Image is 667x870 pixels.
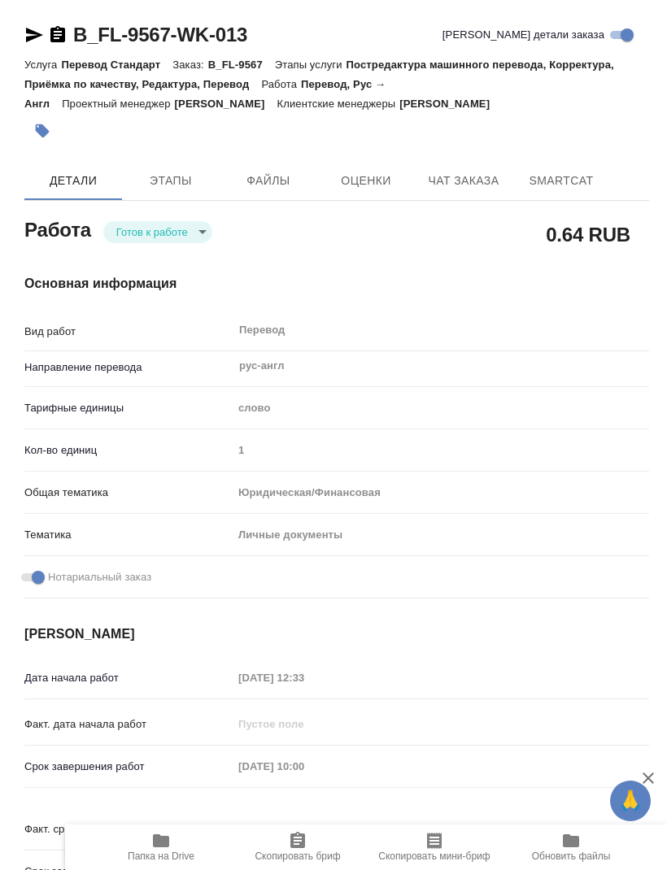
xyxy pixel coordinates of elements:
[48,569,151,585] span: Нотариальный заказ
[24,442,233,459] p: Кол-во единиц
[24,527,233,543] p: Тематика
[24,324,233,340] p: Вид работ
[255,850,340,862] span: Скопировать бриф
[62,98,174,110] p: Проектный менеджер
[73,24,247,46] a: B_FL-9567-WK-013
[229,171,307,191] span: Файлы
[503,824,639,870] button: Обновить файлы
[233,755,375,778] input: Пустое поле
[24,485,233,501] p: Общая тематика
[24,113,60,149] button: Добавить тэг
[24,400,233,416] p: Тарифные единицы
[175,98,277,110] p: [PERSON_NAME]
[277,98,400,110] p: Клиентские менеджеры
[233,394,649,422] div: слово
[24,25,44,45] button: Скопировать ссылку для ЯМессенджера
[172,59,207,71] p: Заказ:
[24,670,233,686] p: Дата начала работ
[24,274,649,294] h4: Основная информация
[34,171,112,191] span: Детали
[610,781,651,821] button: 🙏
[233,521,649,549] div: Личные документы
[24,716,233,733] p: Факт. дата начала работ
[24,59,61,71] p: Услуга
[111,225,193,239] button: Готов к работе
[378,850,490,862] span: Скопировать мини-бриф
[233,712,375,736] input: Пустое поле
[233,666,375,689] input: Пустое поле
[103,221,212,243] div: Готов к работе
[261,78,301,90] p: Работа
[366,824,503,870] button: Скопировать мини-бриф
[61,59,172,71] p: Перевод Стандарт
[208,59,275,71] p: B_FL-9567
[532,850,611,862] span: Обновить файлы
[425,171,503,191] span: Чат заказа
[24,624,649,644] h4: [PERSON_NAME]
[24,214,91,243] h2: Работа
[275,59,347,71] p: Этапы услуги
[442,27,604,43] span: [PERSON_NAME] детали заказа
[229,824,366,870] button: Скопировать бриф
[93,824,229,870] button: Папка на Drive
[233,438,649,462] input: Пустое поле
[132,171,210,191] span: Этапы
[128,850,194,862] span: Папка на Drive
[233,479,649,507] div: Юридическая/Финансовая
[48,25,68,45] button: Скопировать ссылку
[24,359,233,376] p: Направление перевода
[617,784,644,818] span: 🙏
[522,171,600,191] span: SmartCat
[399,98,502,110] p: [PERSON_NAME]
[327,171,405,191] span: Оценки
[24,759,233,775] p: Срок завершения работ
[24,821,233,837] p: Факт. срок заверш. работ
[546,220,630,248] h2: 0.64 RUB
[233,817,375,841] input: Пустое поле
